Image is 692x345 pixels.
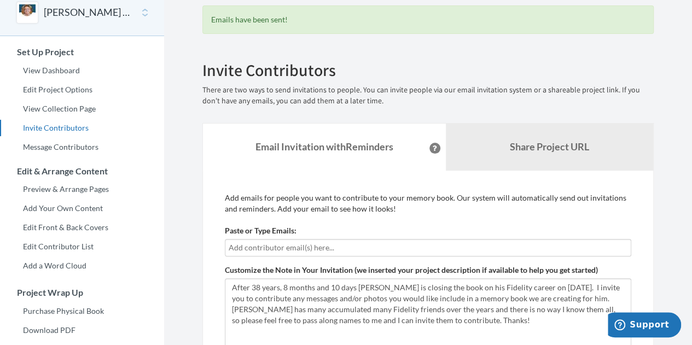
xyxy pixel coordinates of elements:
h3: Set Up Project [1,47,164,57]
input: Add contributor email(s) here... [229,242,627,254]
h3: Project Wrap Up [1,288,164,297]
h2: Invite Contributors [202,61,654,79]
p: Add emails for people you want to contribute to your memory book. Our system will automatically s... [225,192,631,214]
strong: Email Invitation with Reminders [255,141,393,153]
iframe: Opens a widget where you can chat to one of our agents [608,312,681,340]
button: [PERSON_NAME] Retirement [44,5,132,20]
label: Customize the Note in Your Invitation (we inserted your project description if available to help ... [225,265,598,276]
p: There are two ways to send invitations to people. You can invite people via our email invitation ... [202,85,654,107]
div: Emails have been sent! [202,5,654,34]
label: Paste or Type Emails: [225,225,296,236]
h3: Edit & Arrange Content [1,166,164,176]
b: Share Project URL [510,141,589,153]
